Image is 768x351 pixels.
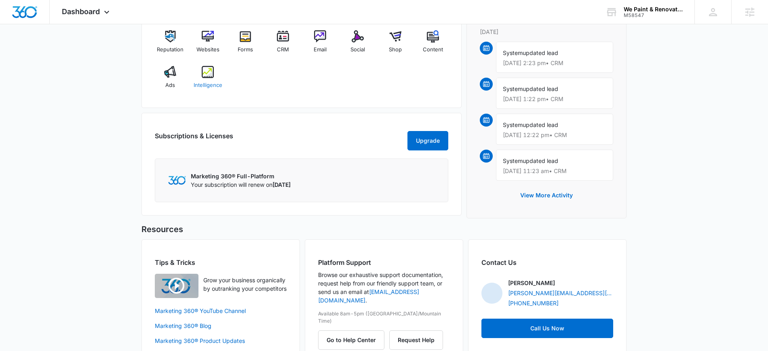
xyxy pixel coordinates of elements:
[155,131,233,147] h2: Subscriptions & Licenses
[267,30,298,59] a: CRM
[523,85,558,92] span: updated lead
[512,186,581,205] button: View More Activity
[380,30,411,59] a: Shop
[155,321,287,330] a: Marketing 360® Blog
[277,46,289,54] span: CRM
[624,6,683,13] div: account name
[481,258,613,267] h2: Contact Us
[389,46,402,54] span: Shop
[624,13,683,18] div: account id
[523,49,558,56] span: updated lead
[318,336,389,343] a: Go to Help Center
[417,30,448,59] a: Content
[155,336,287,345] a: Marketing 360® Product Updates
[503,60,606,66] p: [DATE] 2:23 pm • CRM
[192,66,224,95] a: Intelligence
[314,46,327,54] span: Email
[318,310,450,325] p: Available 8am-5pm ([GEOGRAPHIC_DATA]/Mountain Time)
[523,157,558,164] span: updated lead
[230,30,261,59] a: Forms
[192,30,224,59] a: Websites
[503,132,606,138] p: [DATE] 12:22 pm • CRM
[62,7,100,16] span: Dashboard
[196,46,219,54] span: Websites
[350,46,365,54] span: Social
[508,289,613,297] a: [PERSON_NAME][EMAIL_ADDRESS][PERSON_NAME][DOMAIN_NAME]
[389,330,443,350] button: Request Help
[318,330,384,350] button: Go to Help Center
[481,319,613,338] a: Call Us Now
[508,279,555,287] p: [PERSON_NAME]
[503,121,523,128] span: System
[168,176,186,184] img: Marketing 360 Logo
[318,271,450,304] p: Browse our exhaustive support documentation, request help from our friendly support team, or send...
[503,168,606,174] p: [DATE] 11:23 am • CRM
[203,276,287,293] p: Grow your business organically by outranking your competitors
[523,121,558,128] span: updated lead
[503,157,523,164] span: System
[480,27,613,36] p: [DATE]
[141,223,627,235] h5: Resources
[191,180,291,189] p: Your subscription will renew on
[407,131,448,150] button: Upgrade
[272,181,291,188] span: [DATE]
[423,46,443,54] span: Content
[165,81,175,89] span: Ads
[155,30,186,59] a: Reputation
[305,30,336,59] a: Email
[389,336,443,343] a: Request Help
[194,81,222,89] span: Intelligence
[342,30,373,59] a: Social
[155,274,198,298] img: Quick Overview Video
[155,307,287,315] a: Marketing 360® YouTube Channel
[155,258,287,267] h2: Tips & Tricks
[318,258,450,267] h2: Platform Support
[238,46,253,54] span: Forms
[191,172,291,180] p: Marketing 360® Full-Platform
[503,96,606,102] p: [DATE] 1:22 pm • CRM
[481,283,502,304] img: Sarah Gluchacki
[508,299,559,307] a: [PHONE_NUMBER]
[503,85,523,92] span: System
[503,49,523,56] span: System
[157,46,184,54] span: Reputation
[155,66,186,95] a: Ads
